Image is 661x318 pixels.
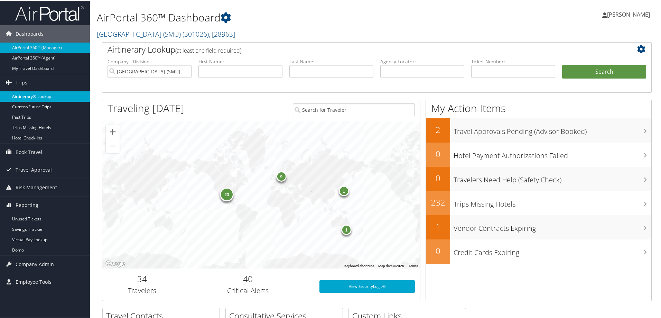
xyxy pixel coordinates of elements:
span: Book Travel [16,143,42,160]
label: Ticket Number: [471,57,555,64]
h3: Travel Approvals Pending (Advisor Booked) [454,122,651,136]
input: Search for Traveler [293,103,415,116]
a: Terms (opens in new tab) [408,263,418,267]
a: 2Travel Approvals Pending (Advisor Booked) [426,118,651,142]
span: , [ 28963 ] [209,29,235,38]
h2: Airtinerary Lookup [108,43,601,55]
a: View SecurityLogic® [319,280,415,292]
label: Last Name: [289,57,373,64]
span: Travel Approval [16,161,52,178]
div: 23 [220,187,234,201]
div: 1 [338,185,349,196]
a: 232Trips Missing Hotels [426,190,651,215]
div: 1 [341,224,352,234]
a: [PERSON_NAME] [602,3,657,24]
h1: Traveling [DATE] [108,100,184,115]
h2: 34 [108,272,177,284]
button: Zoom in [106,124,120,138]
a: [GEOGRAPHIC_DATA] (SMU) [97,29,235,38]
a: 1Vendor Contracts Expiring [426,215,651,239]
h2: 0 [426,172,450,183]
span: Map data ©2025 [378,263,404,267]
label: Agency Locator: [380,57,464,64]
span: Reporting [16,196,38,213]
a: 0Credit Cards Expiring [426,239,651,263]
h2: 232 [426,196,450,208]
h2: 1 [426,220,450,232]
a: 0Travelers Need Help (Safety Check) [426,166,651,190]
h2: 0 [426,244,450,256]
label: First Name: [198,57,282,64]
a: Open this area in Google Maps (opens a new window) [104,259,127,268]
span: Risk Management [16,178,57,196]
h3: Vendor Contracts Expiring [454,219,651,233]
button: Zoom out [106,138,120,152]
a: 0Hotel Payment Authorizations Failed [426,142,651,166]
div: 9 [276,171,287,181]
h1: AirPortal 360™ Dashboard [97,10,470,24]
span: ( 301026 ) [183,29,209,38]
span: Dashboards [16,25,44,42]
h3: Travelers Need Help (Safety Check) [454,171,651,184]
button: Keyboard shortcuts [344,263,374,268]
button: Search [562,64,646,78]
img: Google [104,259,127,268]
h3: Travelers [108,285,177,295]
span: Employee Tools [16,273,52,290]
h3: Hotel Payment Authorizations Failed [454,147,651,160]
img: airportal-logo.png [15,4,84,21]
h1: My Action Items [426,100,651,115]
h2: 40 [187,272,309,284]
h2: 2 [426,123,450,135]
span: [PERSON_NAME] [607,10,650,18]
h2: 0 [426,147,450,159]
label: Company - Division: [108,57,192,64]
span: Company Admin [16,255,54,272]
h3: Trips Missing Hotels [454,195,651,208]
span: Trips [16,73,27,91]
span: (at least one field required) [175,46,241,54]
h3: Critical Alerts [187,285,309,295]
h3: Credit Cards Expiring [454,244,651,257]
